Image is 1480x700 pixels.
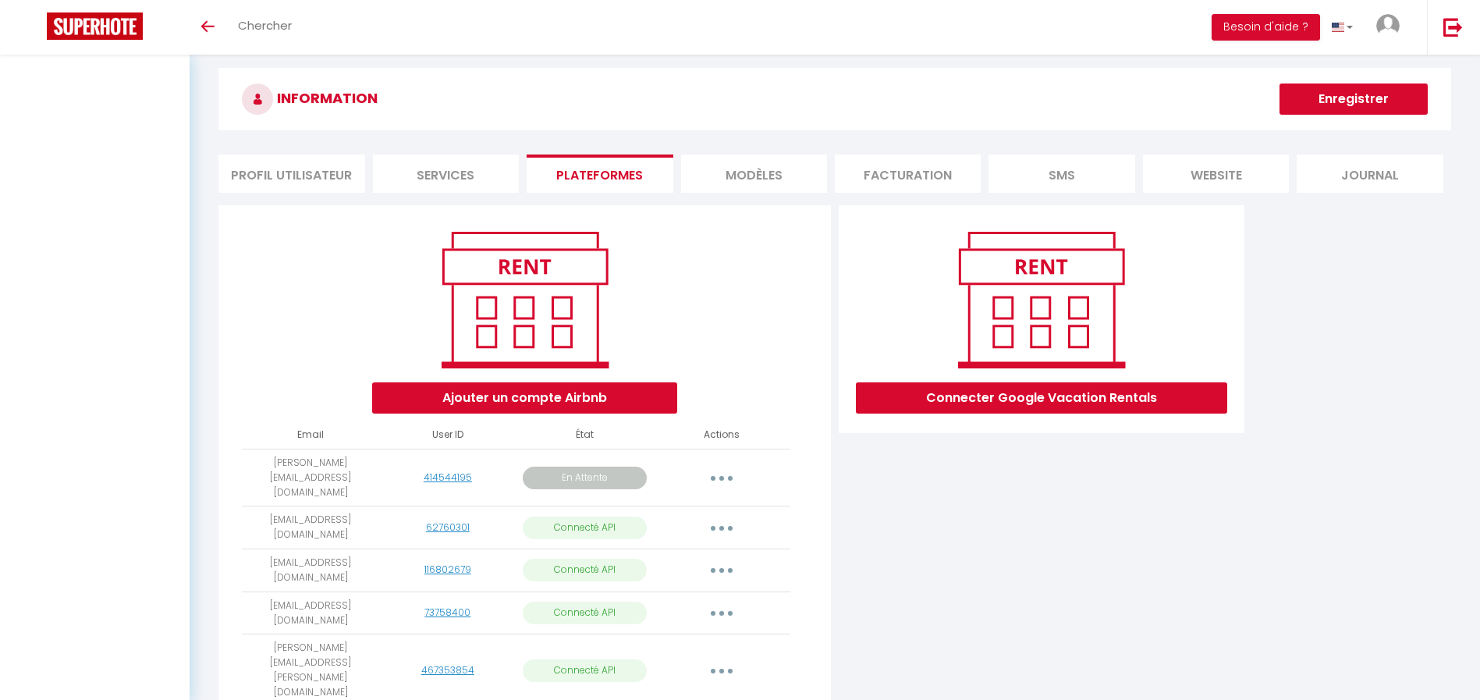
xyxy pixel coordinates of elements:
[218,155,364,193] li: Profil Utilisateur
[379,421,516,449] th: User ID
[373,155,519,193] li: Services
[516,421,654,449] th: État
[424,563,471,576] a: 116802679
[242,506,379,549] td: [EMAIL_ADDRESS][DOMAIN_NAME]
[424,606,470,619] a: 73758400
[218,68,1451,130] h3: INFORMATION
[242,549,379,592] td: [EMAIL_ADDRESS][DOMAIN_NAME]
[242,421,379,449] th: Email
[1376,14,1400,37] img: ...
[942,225,1141,375] img: rent.png
[523,659,648,682] p: Connecté API
[681,155,827,193] li: MODÈLES
[988,155,1134,193] li: SMS
[653,421,790,449] th: Actions
[523,517,648,539] p: Connecté API
[421,663,474,677] a: 467353854
[372,382,677,414] button: Ajouter un compte Airbnb
[47,12,143,40] img: Super Booking
[1279,84,1428,115] button: Enregistrer
[426,521,470,534] a: 62760301
[523,467,648,489] p: En Attente
[1443,17,1463,37] img: logout
[523,559,648,581] p: Connecté API
[424,471,472,484] a: 414544195
[242,592,379,634] td: [EMAIL_ADDRESS][DOMAIN_NAME]
[835,155,981,193] li: Facturation
[238,17,292,34] span: Chercher
[242,449,379,506] td: [PERSON_NAME][EMAIL_ADDRESS][DOMAIN_NAME]
[1143,155,1289,193] li: website
[1297,155,1443,193] li: Journal
[1212,14,1320,41] button: Besoin d'aide ?
[523,602,648,624] p: Connecté API
[425,225,624,375] img: rent.png
[527,155,673,193] li: Plateformes
[856,382,1227,414] button: Connecter Google Vacation Rentals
